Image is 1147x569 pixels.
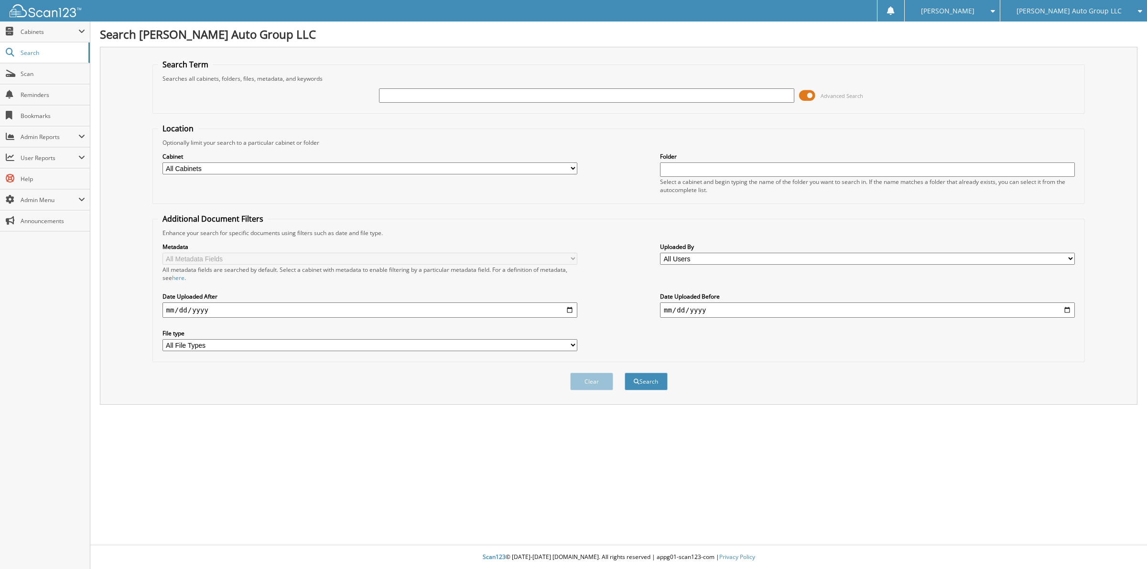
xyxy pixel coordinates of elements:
[162,292,577,301] label: Date Uploaded After
[660,292,1075,301] label: Date Uploaded Before
[21,112,85,120] span: Bookmarks
[90,546,1147,569] div: © [DATE]-[DATE] [DOMAIN_NAME]. All rights reserved | appg01-scan123-com |
[660,243,1075,251] label: Uploaded By
[660,152,1075,161] label: Folder
[21,154,78,162] span: User Reports
[719,553,755,561] a: Privacy Policy
[821,92,863,99] span: Advanced Search
[162,266,577,282] div: All metadata fields are searched by default. Select a cabinet with metadata to enable filtering b...
[21,49,84,57] span: Search
[158,139,1080,147] div: Optionally limit your search to a particular cabinet or folder
[158,75,1080,83] div: Searches all cabinets, folders, files, metadata, and keywords
[162,152,577,161] label: Cabinet
[21,91,85,99] span: Reminders
[921,8,974,14] span: [PERSON_NAME]
[21,28,78,36] span: Cabinets
[21,196,78,204] span: Admin Menu
[162,243,577,251] label: Metadata
[1017,8,1122,14] span: [PERSON_NAME] Auto Group LLC
[660,178,1075,194] div: Select a cabinet and begin typing the name of the folder you want to search in. If the name match...
[158,229,1080,237] div: Enhance your search for specific documents using filters such as date and file type.
[21,175,85,183] span: Help
[162,302,577,318] input: start
[660,302,1075,318] input: end
[158,214,268,224] legend: Additional Document Filters
[10,4,81,17] img: scan123-logo-white.svg
[100,26,1137,42] h1: Search [PERSON_NAME] Auto Group LLC
[172,274,184,282] a: here
[21,70,85,78] span: Scan
[21,133,78,141] span: Admin Reports
[625,373,668,390] button: Search
[21,217,85,225] span: Announcements
[162,329,577,337] label: File type
[158,59,213,70] legend: Search Term
[570,373,613,390] button: Clear
[483,553,506,561] span: Scan123
[158,123,198,134] legend: Location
